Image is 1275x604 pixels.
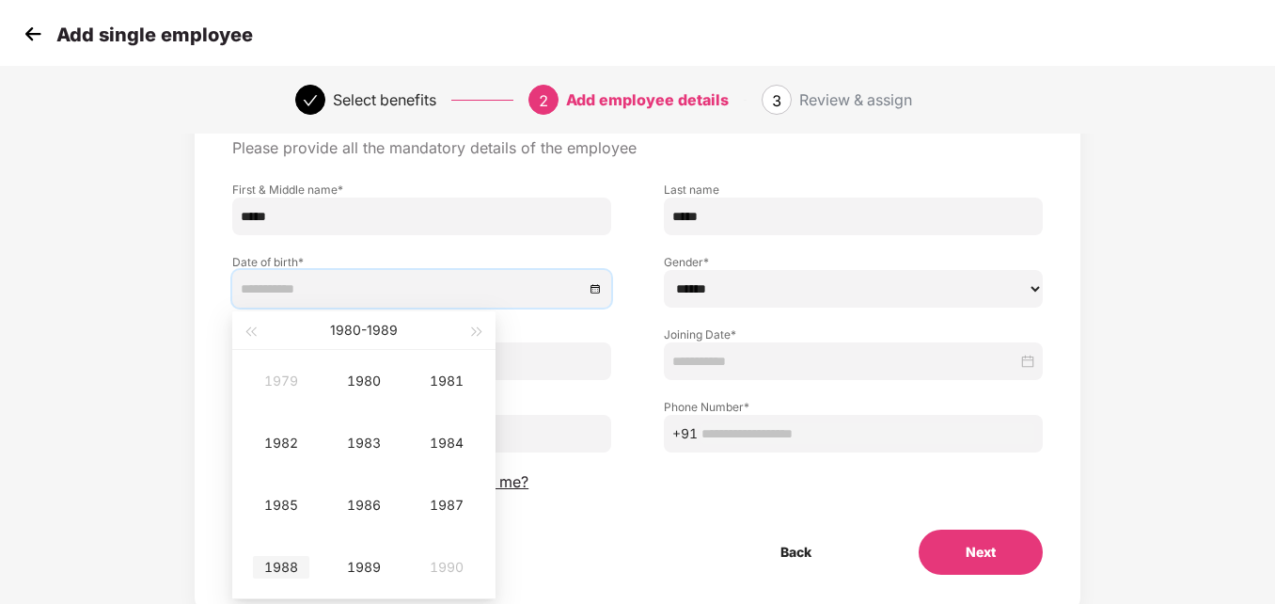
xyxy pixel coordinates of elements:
[733,530,858,575] button: Back
[232,182,611,198] label: First & Middle name
[566,85,729,115] div: Add employee details
[56,24,253,46] p: Add single employee
[405,412,488,474] td: 1984
[240,474,323,536] td: 1985
[405,350,488,412] td: 1981
[418,370,475,392] div: 1981
[539,91,548,110] span: 2
[323,536,405,598] td: 1989
[336,556,392,579] div: 1989
[232,254,611,270] label: Date of birth
[336,370,392,392] div: 1980
[405,536,488,598] td: 1990
[664,254,1043,270] label: Gender
[253,556,309,579] div: 1988
[323,350,405,412] td: 1980
[333,85,436,115] div: Select benefits
[323,474,405,536] td: 1986
[418,432,475,454] div: 1984
[664,182,1043,198] label: Last name
[672,423,698,444] span: +91
[799,85,912,115] div: Review & assign
[664,399,1043,415] label: Phone Number
[336,432,392,454] div: 1983
[253,494,309,517] div: 1985
[303,93,318,108] span: check
[253,370,309,392] div: 1979
[253,432,309,454] div: 1982
[240,350,323,412] td: 1979
[664,326,1043,342] label: Joining Date
[232,138,1043,158] p: Please provide all the mandatory details of the employee
[240,412,323,474] td: 1982
[418,556,475,579] div: 1990
[330,311,398,349] button: 1980-1989
[323,412,405,474] td: 1983
[919,530,1043,575] button: Next
[772,91,781,110] span: 3
[19,20,47,48] img: svg+xml;base64,PHN2ZyB4bWxucz0iaHR0cDovL3d3dy53My5vcmcvMjAwMC9zdmciIHdpZHRoPSIzMCIgaGVpZ2h0PSIzMC...
[418,494,475,517] div: 1987
[240,536,323,598] td: 1988
[336,494,392,517] div: 1986
[405,474,488,536] td: 1987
